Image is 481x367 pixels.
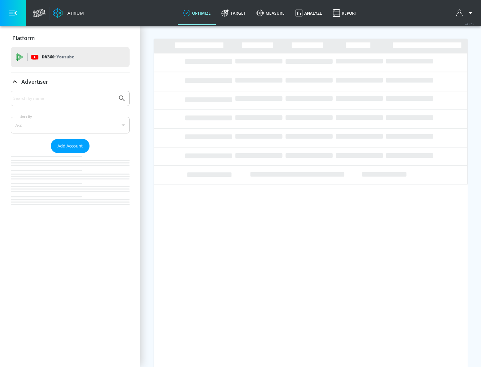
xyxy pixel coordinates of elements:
span: v 4.22.2 [465,22,474,26]
p: Advertiser [21,78,48,85]
div: Platform [11,29,130,47]
div: DV360: Youtube [11,47,130,67]
div: Atrium [65,10,84,16]
a: Target [216,1,251,25]
a: optimize [178,1,216,25]
label: Sort By [19,114,33,119]
p: Platform [12,34,35,42]
a: Atrium [53,8,84,18]
p: DV360: [42,53,74,61]
div: Advertiser [11,91,130,218]
div: A-Z [11,117,130,133]
a: measure [251,1,290,25]
button: Add Account [51,139,90,153]
a: Report [327,1,362,25]
span: Add Account [57,142,83,150]
p: Youtube [56,53,74,60]
a: Analyze [290,1,327,25]
nav: list of Advertiser [11,153,130,218]
div: Advertiser [11,72,130,91]
input: Search by name [13,94,115,103]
